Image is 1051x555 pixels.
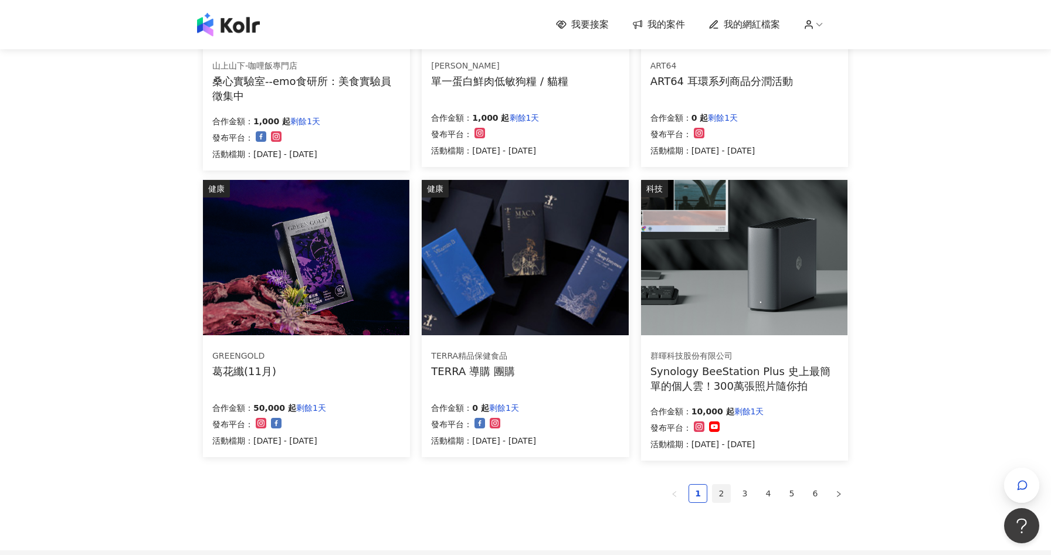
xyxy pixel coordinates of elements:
p: 發布平台： [431,417,472,431]
button: left [665,484,684,503]
div: Synology BeeStation Plus 史上最簡單的個人雲！300萬張照片隨你拍 [650,364,839,393]
p: 0 起 [691,111,708,125]
img: 葛花纖 [203,180,409,335]
p: 剩餘1天 [510,111,540,125]
div: ART64 耳環系列商品分潤活動 [650,74,793,88]
iframe: Help Scout Beacon - Open [1004,508,1039,543]
p: 1,000 起 [253,114,290,128]
div: 群暉科技股份有限公司 [650,350,838,362]
a: 我的案件 [632,18,685,31]
a: 2 [713,485,730,502]
a: 我要接案 [556,18,609,31]
p: 剩餘1天 [708,111,738,125]
p: 發布平台： [650,421,691,435]
p: 合作金額： [212,401,253,415]
p: 合作金額： [212,114,253,128]
li: 1 [689,484,707,503]
p: 合作金額： [431,111,472,125]
button: right [829,484,848,503]
p: 活動檔期：[DATE] - [DATE] [431,144,539,158]
p: 合作金額： [650,111,691,125]
div: 山上山下-咖哩飯專門店 [212,60,400,72]
a: 3 [736,485,754,502]
span: left [671,491,678,498]
p: 活動檔期：[DATE] - [DATE] [650,437,764,451]
p: 剩餘1天 [296,401,326,415]
a: 4 [760,485,777,502]
span: 我的網紅檔案 [724,18,780,31]
p: 剩餘1天 [489,401,519,415]
li: 4 [759,484,778,503]
p: 剩餘1天 [290,114,320,128]
div: 葛花纖(11月) [212,364,276,379]
li: Previous Page [665,484,684,503]
p: 活動檔期：[DATE] - [DATE] [650,144,755,158]
a: 1 [689,485,707,502]
p: 50,000 起 [253,401,296,415]
li: 5 [782,484,801,503]
span: 我要接案 [571,18,609,31]
div: 科技 [641,180,668,198]
span: 我的案件 [647,18,685,31]
div: [PERSON_NAME] [431,60,568,72]
p: 活動檔期：[DATE] - [DATE] [212,147,320,161]
p: 剩餘1天 [734,404,764,418]
a: 我的網紅檔案 [708,18,780,31]
a: 5 [783,485,801,502]
p: 活動檔期：[DATE] - [DATE] [431,434,536,448]
p: 合作金額： [650,404,691,418]
p: 合作金額： [431,401,472,415]
li: 3 [735,484,754,503]
p: 發布平台： [431,127,472,141]
a: 6 [806,485,824,502]
p: 發布平台： [212,417,253,431]
li: 6 [806,484,825,503]
p: 發布平台： [650,127,691,141]
div: GREENGOLD [212,350,276,362]
div: TERRA精品保健食品 [431,350,514,362]
p: 0 起 [472,401,489,415]
span: right [835,491,842,498]
div: 單一蛋白鮮肉低敏狗糧 / 貓糧 [431,74,568,88]
img: Synology BeeStation Plus 史上最簡單的個人雲 [641,180,847,335]
p: 10,000 起 [691,404,734,418]
div: TERRA 導購 團購 [431,364,514,379]
li: Next Page [829,484,848,503]
div: 健康 [422,180,449,198]
div: ART64 [650,60,793,72]
img: logo [197,13,260,36]
div: 健康 [203,180,230,198]
li: 2 [712,484,731,503]
p: 活動檔期：[DATE] - [DATE] [212,434,326,448]
img: TERRA 團購系列 [422,180,628,335]
p: 發布平台： [212,131,253,145]
p: 1,000 起 [472,111,509,125]
div: 桑心實驗室--emo食研所：美食實驗員徵集中 [212,74,401,103]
